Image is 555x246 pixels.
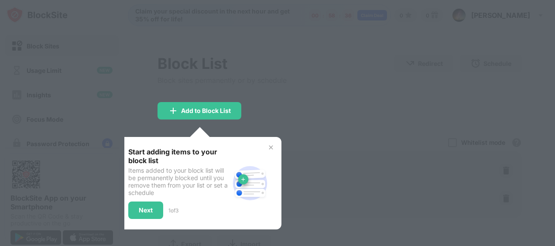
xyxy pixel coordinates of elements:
div: Start adding items to your block list [128,147,229,165]
img: x-button.svg [267,144,274,151]
div: Items added to your block list will be permanently blocked until you remove them from your list o... [128,167,229,196]
div: Next [139,207,153,214]
div: 1 of 3 [168,207,178,214]
div: Add to Block List [181,107,231,114]
img: block-site.svg [229,162,271,204]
